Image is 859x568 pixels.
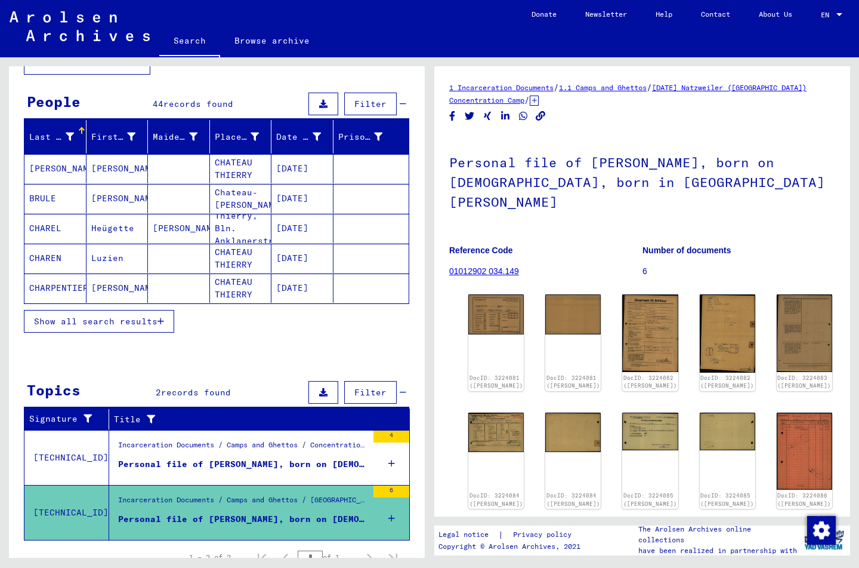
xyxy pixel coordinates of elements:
a: DocID: 3224083 ([PERSON_NAME]) [777,374,831,389]
span: / [524,94,530,105]
button: Filter [344,381,397,404]
p: 6 [642,265,835,278]
mat-cell: [PERSON_NAME] [86,274,149,303]
mat-header-cell: Prisoner # [333,120,409,153]
div: Signature [29,413,100,425]
a: Legal notice [438,529,498,541]
span: Filter [354,387,387,398]
button: Share on LinkedIn [499,109,512,124]
mat-cell: Luzien [86,244,149,273]
td: [TECHNICAL_ID] [24,430,109,485]
div: Place of Birth [215,131,259,143]
mat-cell: CHAREN [24,244,86,273]
mat-cell: CHATEAU THIERRY [210,274,272,303]
a: DocID: 3224085 ([PERSON_NAME]) [623,492,677,507]
button: Copy link [534,109,547,124]
a: DocID: 3224081 ([PERSON_NAME]) [469,374,523,389]
a: DocID: 3224082 ([PERSON_NAME]) [623,374,677,389]
mat-header-cell: Maiden Name [148,120,210,153]
mat-cell: [DATE] [271,214,333,243]
div: Date of Birth [276,131,321,143]
img: 002.jpg [545,294,601,334]
button: Share on Xing [481,109,494,124]
span: / [554,82,559,93]
button: Share on Twitter [464,109,476,124]
img: 001.jpg [622,413,678,451]
a: DocID: 3224084 ([PERSON_NAME]) [546,492,600,507]
img: yv_logo.png [802,525,846,555]
img: 001.jpg [468,294,524,334]
a: DocID: 3224082 ([PERSON_NAME]) [700,374,754,389]
mat-cell: [DATE] [271,244,333,273]
mat-cell: [DATE] [271,154,333,183]
img: 001.jpg [777,413,832,490]
mat-header-cell: Place of Birth [210,120,272,153]
img: 001.jpg [468,413,524,452]
mat-cell: [PERSON_NAME] [86,154,149,183]
div: Maiden Name [153,127,212,146]
div: Personal file of [PERSON_NAME], born on [DEMOGRAPHIC_DATA], born in [GEOGRAPHIC_DATA][PERSON_NAME] [118,513,367,526]
a: Privacy policy [503,529,586,541]
img: 002.jpg [700,413,755,451]
b: Number of documents [642,245,731,255]
span: Show all search results [34,316,157,327]
mat-cell: [DATE] [271,184,333,213]
div: People [27,91,81,112]
mat-cell: BRULE [24,184,86,213]
p: Copyright © Arolsen Archives, 2021 [438,541,586,552]
div: | [438,529,586,541]
div: 1 – 2 of 2 [189,552,231,563]
div: Change consent [807,515,835,544]
div: Personal file of [PERSON_NAME], born on [DEMOGRAPHIC_DATA], born in [GEOGRAPHIC_DATA] [118,458,367,471]
a: Search [159,26,220,57]
mat-cell: [PERSON_NAME] [86,184,149,213]
a: 01012902 034.149 [449,266,519,276]
mat-header-cell: Date of Birth [271,120,333,153]
mat-header-cell: First Name [86,120,149,153]
a: DocID: 3224081 ([PERSON_NAME]) [546,374,600,389]
mat-cell: Chateau Thierry, Bln. Anklanerstr Lager [210,214,272,243]
div: Prisoner # [338,131,383,143]
span: EN [821,11,834,19]
span: / [647,82,652,93]
div: Date of Birth [276,127,336,146]
mat-cell: [DATE] [271,274,333,303]
div: of 1 [298,551,357,563]
mat-cell: CHAREL [24,214,86,243]
div: Topics [27,379,81,401]
div: Signature [29,410,112,429]
div: Incarceration Documents / Camps and Ghettos / Concentration Camp Mittelbau ([PERSON_NAME]) / Conc... [118,440,367,456]
a: DocID: 3224085 ([PERSON_NAME]) [700,492,754,507]
img: Change consent [807,516,836,545]
div: Maiden Name [153,131,197,143]
mat-cell: [PERSON_NAME] [24,154,86,183]
div: First Name [91,131,136,143]
div: First Name [91,127,151,146]
img: 002.jpg [545,413,601,453]
td: [TECHNICAL_ID] [24,485,109,540]
mat-cell: CHATEAU THIERRY [210,154,272,183]
mat-cell: CHATEAU THIERRY [210,244,272,273]
div: Title [114,410,398,429]
div: 4 [373,431,409,443]
mat-header-cell: Last Name [24,120,86,153]
h1: Personal file of [PERSON_NAME], born on [DEMOGRAPHIC_DATA], born in [GEOGRAPHIC_DATA][PERSON_NAME] [449,135,835,227]
button: Filter [344,93,397,115]
a: Browse archive [220,26,324,55]
img: 001.jpg [777,294,832,372]
a: DocID: 3224084 ([PERSON_NAME]) [469,492,523,507]
span: Filter [354,99,387,109]
div: Prisoner # [338,127,398,146]
p: have been realized in partnership with [638,545,798,556]
button: Share on WhatsApp [517,109,530,124]
div: Incarceration Documents / Camps and Ghettos / [GEOGRAPHIC_DATA] ([GEOGRAPHIC_DATA]) Concentration... [118,495,367,511]
button: Show all search results [24,310,174,333]
span: 44 [153,99,163,109]
div: Last Name [29,131,74,143]
a: 1 Incarceration Documents [449,83,554,92]
mat-cell: CHARPENTIER [24,274,86,303]
p: The Arolsen Archives online collections [638,524,798,545]
div: Last Name [29,127,89,146]
div: Title [114,413,386,426]
mat-cell: Heügette [86,214,149,243]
